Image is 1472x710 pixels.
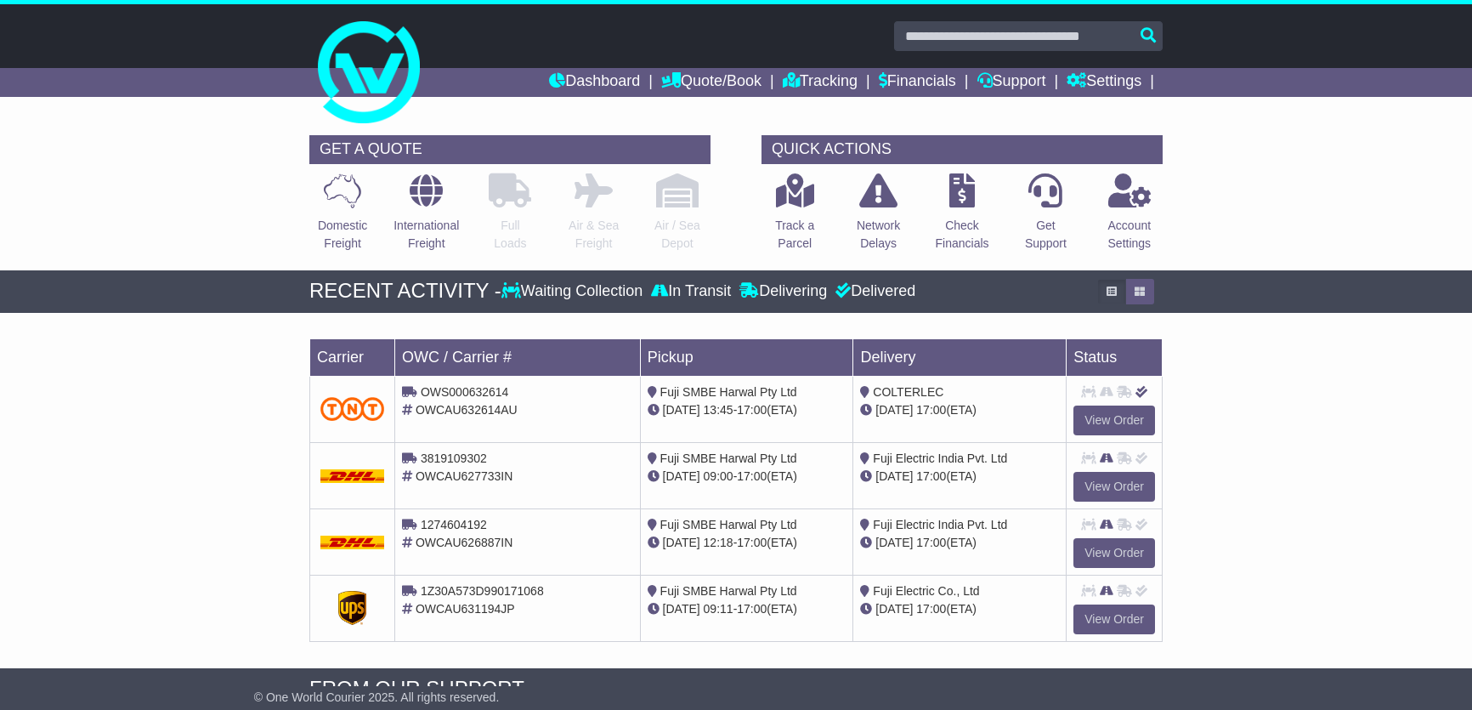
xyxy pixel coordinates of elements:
[879,68,956,97] a: Financials
[735,282,831,301] div: Delivering
[853,338,1067,376] td: Delivery
[916,469,946,483] span: 17:00
[1107,173,1152,262] a: AccountSettings
[393,217,459,253] p: International Freight
[860,534,1059,552] div: (ETA)
[318,217,367,253] p: Domestic Freight
[660,452,797,465] span: Fuji SMBE Harwal Pty Ltd
[569,217,619,253] p: Air & Sea Freight
[416,602,515,616] span: OWCAU631194JP
[421,385,509,399] span: OWS000632614
[875,403,913,417] span: [DATE]
[338,591,367,625] img: GetCarrierServiceDarkLogo
[393,173,460,262] a: InternationalFreight
[704,469,733,483] span: 09:00
[416,536,512,549] span: OWCAU626887IN
[831,282,915,301] div: Delivered
[660,584,797,598] span: Fuji SMBE Harwal Pty Ltd
[310,338,395,376] td: Carrier
[737,469,767,483] span: 17:00
[654,217,700,253] p: Air / Sea Depot
[860,401,1059,419] div: (ETA)
[1073,406,1155,435] a: View Order
[875,602,913,616] span: [DATE]
[416,469,512,483] span: OWCAU627733IN
[663,403,700,417] span: [DATE]
[737,536,767,549] span: 17:00
[663,536,700,549] span: [DATE]
[704,602,733,616] span: 09:11
[320,536,384,549] img: DHL.png
[501,282,647,301] div: Waiting Collection
[395,338,641,376] td: OWC / Carrier #
[875,536,913,549] span: [DATE]
[1067,68,1141,97] a: Settings
[309,279,501,304] div: RECENT ACTIVITY -
[1025,217,1067,253] p: Get Support
[648,534,846,552] div: - (ETA)
[873,385,943,399] span: COLTERLEC
[549,68,640,97] a: Dashboard
[873,584,979,598] span: Fuji Electric Co., Ltd
[857,217,900,253] p: Network Delays
[761,135,1163,164] div: QUICK ACTIONS
[1073,472,1155,502] a: View Order
[663,602,700,616] span: [DATE]
[737,403,767,417] span: 17:00
[320,397,384,420] img: TNT_Domestic.png
[704,403,733,417] span: 13:45
[935,173,990,262] a: CheckFinancials
[704,536,733,549] span: 12:18
[783,68,858,97] a: Tracking
[977,68,1046,97] a: Support
[916,536,946,549] span: 17:00
[317,173,368,262] a: DomesticFreight
[640,338,853,376] td: Pickup
[1024,173,1067,262] a: GetSupport
[1067,338,1163,376] td: Status
[320,469,384,483] img: DHL.png
[1073,538,1155,568] a: View Order
[254,690,500,704] span: © One World Courier 2025. All rights reserved.
[309,135,711,164] div: GET A QUOTE
[1108,217,1152,253] p: Account Settings
[737,602,767,616] span: 17:00
[421,452,487,465] span: 3819109302
[916,602,946,616] span: 17:00
[860,468,1059,486] div: (ETA)
[648,401,846,419] div: - (ETA)
[860,600,1059,618] div: (ETA)
[309,677,1163,701] div: FROM OUR SUPPORT
[648,468,846,486] div: - (ETA)
[421,584,544,598] span: 1Z30A573D990171068
[421,518,487,531] span: 1274604192
[936,217,989,253] p: Check Financials
[647,282,735,301] div: In Transit
[873,452,1007,465] span: Fuji Electric India Pvt. Ltd
[856,173,901,262] a: NetworkDelays
[416,403,518,417] span: OWCAU632614AU
[648,600,846,618] div: - (ETA)
[775,217,814,253] p: Track a Parcel
[660,385,797,399] span: Fuji SMBE Harwal Pty Ltd
[660,518,797,531] span: Fuji SMBE Harwal Pty Ltd
[489,217,531,253] p: Full Loads
[875,469,913,483] span: [DATE]
[916,403,946,417] span: 17:00
[1073,605,1155,634] a: View Order
[774,173,815,262] a: Track aParcel
[663,469,700,483] span: [DATE]
[661,68,761,97] a: Quote/Book
[873,518,1007,531] span: Fuji Electric India Pvt. Ltd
